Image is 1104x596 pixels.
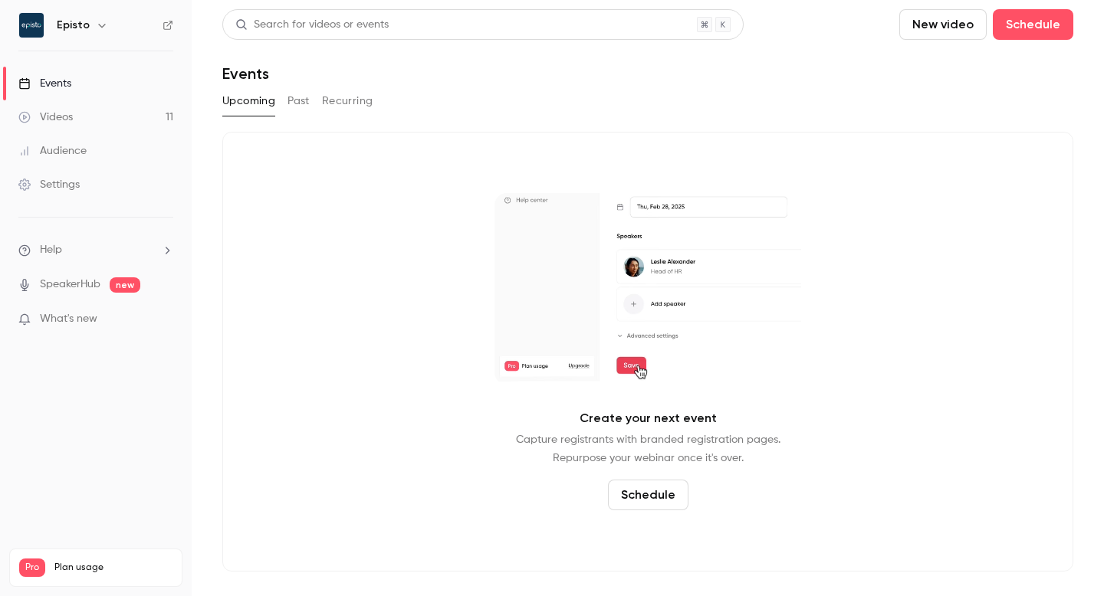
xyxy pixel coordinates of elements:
[222,64,269,83] h1: Events
[993,9,1073,40] button: Schedule
[235,17,389,33] div: Search for videos or events
[40,311,97,327] span: What's new
[19,13,44,38] img: Episto
[516,431,780,467] p: Capture registrants with branded registration pages. Repurpose your webinar once it's over.
[18,110,73,125] div: Videos
[40,277,100,293] a: SpeakerHub
[287,89,310,113] button: Past
[580,409,717,427] p: Create your next event
[155,313,173,326] iframe: Noticeable Trigger
[899,9,987,40] button: New video
[322,89,373,113] button: Recurring
[19,558,45,577] span: Pro
[110,277,140,293] span: new
[57,18,90,33] h6: Episto
[18,143,87,159] div: Audience
[54,562,172,574] span: Plan usage
[18,76,71,91] div: Events
[18,177,80,192] div: Settings
[222,89,275,113] button: Upcoming
[18,242,173,258] li: help-dropdown-opener
[40,242,62,258] span: Help
[608,480,688,510] button: Schedule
